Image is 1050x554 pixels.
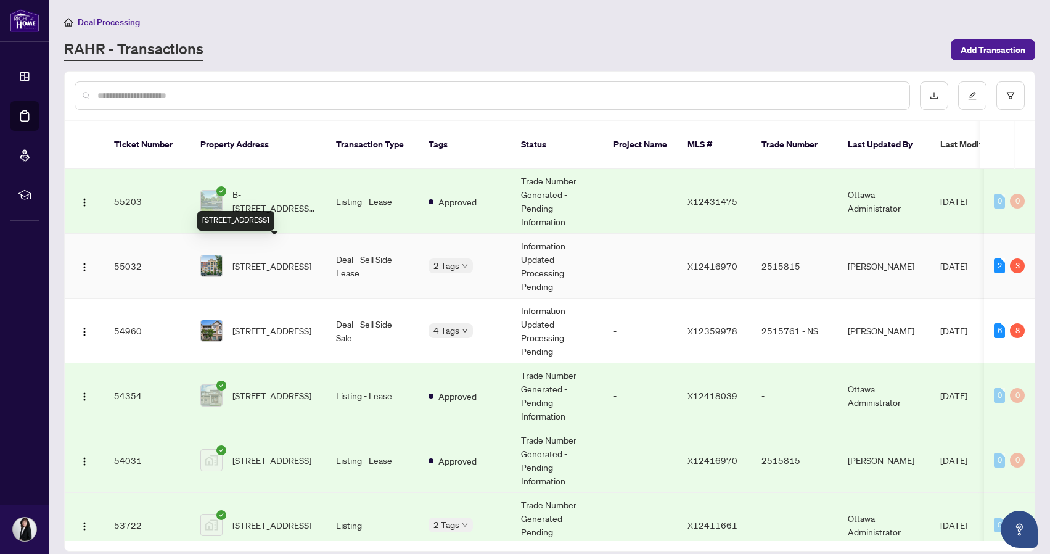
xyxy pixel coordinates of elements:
td: - [752,363,838,428]
td: Listing - Lease [326,363,419,428]
img: Logo [80,521,89,531]
span: check-circle [216,445,226,455]
span: Approved [438,389,477,403]
div: 0 [994,194,1005,209]
button: Open asap [1001,511,1038,548]
span: check-circle [216,510,226,520]
span: [STREET_ADDRESS] [232,259,311,273]
th: Property Address [191,121,326,169]
span: Approved [438,195,477,209]
img: Logo [80,327,89,337]
span: X12431475 [687,196,737,207]
img: thumbnail-img [201,515,222,535]
span: filter [1006,91,1015,100]
td: Information Updated - Processing Pending [511,234,604,299]
td: [PERSON_NAME] [838,428,930,493]
td: 54354 [104,363,191,428]
td: Listing - Lease [326,428,419,493]
div: 0 [994,388,1005,403]
th: Tags [419,121,511,169]
span: X12416970 [687,455,737,466]
th: Project Name [604,121,678,169]
th: Status [511,121,604,169]
span: [DATE] [940,260,967,271]
span: [DATE] [940,455,967,466]
img: Logo [80,262,89,272]
td: [PERSON_NAME] [838,234,930,299]
span: 4 Tags [433,323,459,337]
td: 55203 [104,169,191,234]
span: check-circle [216,186,226,196]
td: 2515761 - NS [752,299,838,363]
th: Transaction Type [326,121,419,169]
td: 2515815 [752,428,838,493]
th: Last Updated By [838,121,930,169]
div: 0 [1010,388,1025,403]
td: - [604,169,678,234]
span: [DATE] [940,390,967,401]
span: [DATE] [940,325,967,336]
span: X12416970 [687,260,737,271]
span: [STREET_ADDRESS] [232,324,311,337]
img: Logo [80,197,89,207]
th: MLS # [678,121,752,169]
div: 3 [1010,258,1025,273]
div: 0 [994,453,1005,468]
span: [STREET_ADDRESS] [232,389,311,402]
span: down [462,328,468,334]
button: Logo [75,321,94,341]
td: - [604,299,678,363]
span: X12411661 [687,519,737,531]
img: Profile Icon [13,518,36,541]
span: home [64,18,73,27]
th: Last Modified Date [930,121,1041,169]
button: download [920,81,948,110]
span: [STREET_ADDRESS] [232,453,311,467]
button: Logo [75,515,94,535]
span: [STREET_ADDRESS] [232,518,311,532]
img: thumbnail-img [201,191,222,212]
div: 0 [1010,453,1025,468]
span: Last Modified Date [940,138,1015,151]
span: X12359978 [687,325,737,336]
td: Ottawa Administrator [838,169,930,234]
div: 8 [1010,323,1025,338]
span: down [462,263,468,269]
td: 54960 [104,299,191,363]
img: thumbnail-img [201,450,222,471]
td: - [752,169,838,234]
div: 0 [1010,194,1025,209]
th: Ticket Number [104,121,191,169]
span: [DATE] [940,519,967,531]
td: Deal - Sell Side Sale [326,299,419,363]
span: 2 Tags [433,518,459,532]
button: filter [996,81,1025,110]
span: check-circle [216,381,226,391]
img: Logo [80,392,89,402]
div: [STREET_ADDRESS] [197,211,274,231]
div: 2 [994,258,1005,273]
span: edit [968,91,977,100]
button: Logo [75,386,94,405]
td: 54031 [104,428,191,493]
td: Trade Number Generated - Pending Information [511,169,604,234]
span: [DATE] [940,196,967,207]
td: Ottawa Administrator [838,363,930,428]
a: RAHR - Transactions [64,39,203,61]
td: - [604,234,678,299]
span: Approved [438,454,477,468]
button: Add Transaction [951,39,1035,60]
div: 0 [994,518,1005,532]
button: Logo [75,450,94,470]
td: - [604,428,678,493]
img: thumbnail-img [201,320,222,341]
span: X12418039 [687,390,737,401]
img: Logo [80,457,89,466]
span: 2 Tags [433,258,459,273]
td: [PERSON_NAME] [838,299,930,363]
span: Add Transaction [961,40,1025,60]
span: down [462,522,468,528]
td: Deal - Sell Side Lease [326,234,419,299]
td: Information Updated - Processing Pending [511,299,604,363]
button: Logo [75,256,94,276]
